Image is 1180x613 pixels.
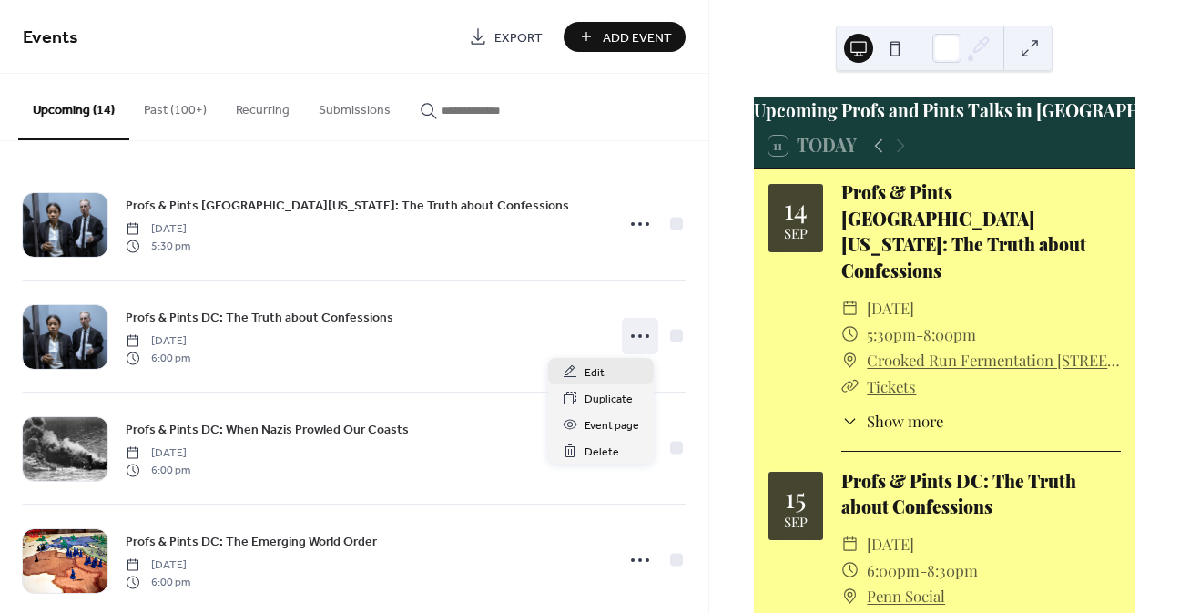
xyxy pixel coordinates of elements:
div: ​ [841,557,859,584]
span: 5:30 pm [126,238,190,254]
a: Profs & Pints DC: When Nazis Prowled Our Coasts [126,419,409,440]
button: Recurring [221,74,304,138]
span: - [920,557,927,584]
span: Profs & Pints DC: When Nazis Prowled Our Coasts [126,421,409,440]
span: Events [23,20,78,56]
span: 6:00 pm [126,462,190,478]
button: Past (100+) [129,74,221,138]
a: Profs & Pints DC: The Truth about Confessions [126,307,393,328]
span: 8:30pm [927,557,978,584]
span: [DATE] [867,531,914,557]
div: ​ [841,531,859,557]
div: ​ [841,583,859,609]
div: 14 [784,195,808,222]
span: [DATE] [126,557,190,574]
span: Profs & Pints DC: The Emerging World Order [126,533,377,552]
div: 15 [785,484,806,511]
span: Delete [585,443,619,462]
button: Upcoming (14) [18,74,129,140]
span: Add Event [603,28,672,47]
div: ​ [841,347,859,373]
div: ​ [841,373,859,400]
span: 6:00 pm [126,574,190,590]
button: Add Event [564,22,686,52]
a: Export [455,22,556,52]
button: ​Show more [841,410,944,433]
span: Edit [585,363,605,383]
span: 6:00pm [867,557,920,584]
a: Tickets [867,376,916,396]
span: [DATE] [126,333,190,350]
span: Export [494,28,543,47]
span: 8:00pm [923,322,976,348]
span: 6:00 pm [126,350,190,366]
span: Profs & Pints DC: The Truth about Confessions [126,309,393,328]
a: Penn Social [867,583,945,609]
span: [DATE] [126,445,190,462]
span: [DATE] [126,221,190,238]
div: ​ [841,322,859,348]
a: Profs & Pints DC: The Truth about Confessions [841,469,1076,519]
span: Event page [585,416,639,435]
div: Sep [784,516,808,529]
div: Upcoming Profs and Pints Talks in [GEOGRAPHIC_DATA][US_STATE] [754,97,1135,124]
span: Show more [867,410,943,433]
div: ​ [841,410,859,433]
span: [DATE] [867,295,914,322]
div: ​ [841,295,859,322]
span: 5:30pm [867,322,916,348]
span: - [916,322,923,348]
button: Submissions [304,74,405,138]
a: Profs & Pints DC: The Emerging World Order [126,531,377,552]
a: Profs & Pints [GEOGRAPHIC_DATA][US_STATE]: The Truth about Confessions [126,195,569,216]
span: Duplicate [585,390,633,409]
a: Profs & Pints [GEOGRAPHIC_DATA][US_STATE]: The Truth about Confessions [841,180,1086,282]
a: Crooked Run Fermentation [STREET_ADDRESS][PERSON_NAME][PERSON_NAME] [867,347,1121,373]
div: Sep [784,227,808,240]
span: Profs & Pints [GEOGRAPHIC_DATA][US_STATE]: The Truth about Confessions [126,197,569,216]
